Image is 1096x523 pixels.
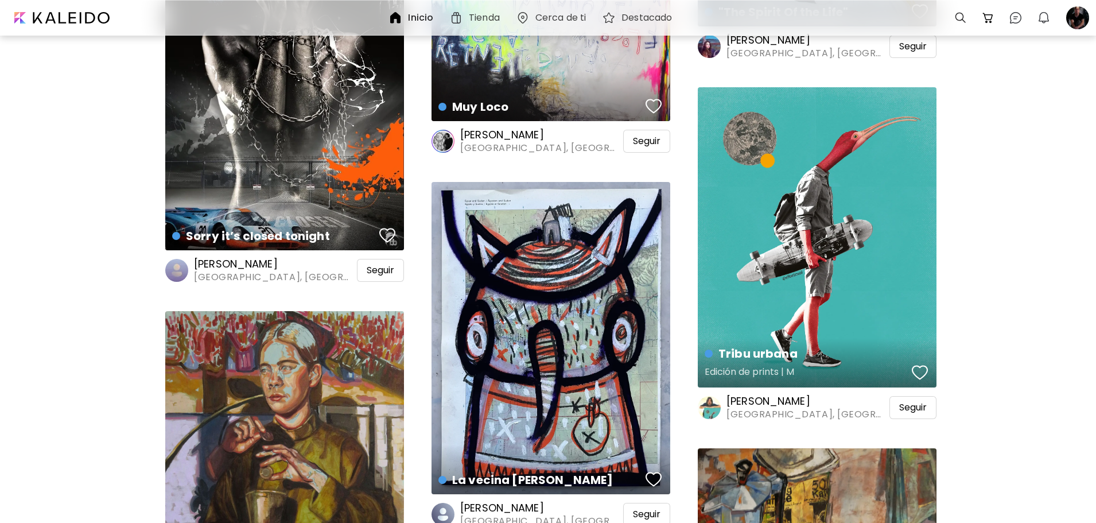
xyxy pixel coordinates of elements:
[1009,11,1023,25] img: chatIcon
[643,95,664,118] button: favorites
[535,13,586,22] h6: Cerca de ti
[889,35,936,58] div: Seguir
[726,47,887,60] span: [GEOGRAPHIC_DATA], [GEOGRAPHIC_DATA]
[194,257,355,271] h6: [PERSON_NAME]
[726,394,887,408] h6: [PERSON_NAME]
[623,130,670,153] div: Seguir
[889,396,936,419] div: Seguir
[726,408,887,421] span: [GEOGRAPHIC_DATA], [GEOGRAPHIC_DATA]
[1034,8,1054,28] button: bellIcon
[981,11,995,25] img: cart
[643,468,664,491] button: favorites
[899,41,927,52] span: Seguir
[698,87,936,388] a: Tribu urbanaEdición de prints | Mfavoriteshttps://cdn.kaleido.art/CDN/Artwork/53318/Primary/mediu...
[602,11,677,25] a: Destacado
[449,11,504,25] a: Tienda
[165,257,404,284] a: [PERSON_NAME][GEOGRAPHIC_DATA], [GEOGRAPHIC_DATA]Seguir
[357,259,404,282] div: Seguir
[633,509,660,520] span: Seguir
[469,13,500,22] h6: Tienda
[172,227,376,245] h4: Sorry it’s closed tonight
[194,271,355,284] span: [GEOGRAPHIC_DATA], [GEOGRAPHIC_DATA]
[432,128,670,154] a: [PERSON_NAME][GEOGRAPHIC_DATA], [GEOGRAPHIC_DATA]Seguir
[460,501,621,515] h6: [PERSON_NAME]
[705,345,908,362] h4: Tribu urbana
[909,361,931,384] button: favorites
[621,13,672,22] h6: Destacado
[367,265,394,276] span: Seguir
[516,11,590,25] a: Cerca de ti
[698,33,936,60] a: [PERSON_NAME][GEOGRAPHIC_DATA], [GEOGRAPHIC_DATA]Seguir
[698,394,936,421] a: [PERSON_NAME][GEOGRAPHIC_DATA], [GEOGRAPHIC_DATA]Seguir
[705,362,908,385] h5: Edición de prints | M
[460,128,621,142] h6: [PERSON_NAME]
[1037,11,1051,25] img: bellIcon
[438,98,642,115] h4: Muy Loco
[438,471,642,489] h4: La vecina [PERSON_NAME]
[432,182,670,494] a: La vecina [PERSON_NAME]favoriteshttps://cdn.kaleido.art/CDN/Artwork/88206/Primary/medium.webp?upd...
[460,142,621,154] span: [GEOGRAPHIC_DATA], [GEOGRAPHIC_DATA]
[376,224,398,247] button: favorites
[388,11,438,25] a: Inicio
[726,33,887,47] h6: [PERSON_NAME]
[408,13,433,22] h6: Inicio
[633,135,660,147] span: Seguir
[899,402,927,413] span: Seguir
